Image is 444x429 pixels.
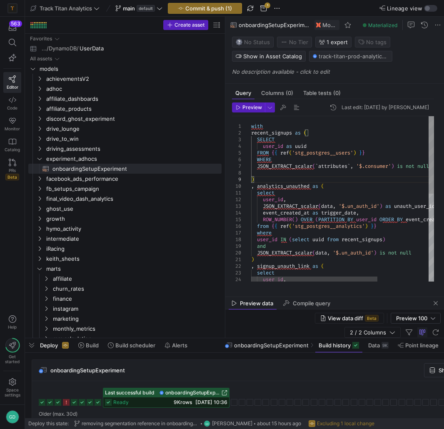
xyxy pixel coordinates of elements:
[319,53,389,60] span: track-titan-prod-analytics / y42_Track_Titan_Analytics_main / onboardingSetupExperiment
[417,163,429,170] span: null
[295,143,307,150] span: uuid
[232,256,241,263] div: 21
[356,210,359,216] span: ,
[28,44,222,54] div: Press SPACE to select this row.
[46,144,220,154] span: driving_assessments
[52,164,212,174] span: onboardingSetupExperiment​​​​​​​​​​
[232,236,241,243] div: 18
[350,329,389,336] span: 2 / 2 Columns
[286,143,292,150] span: as
[257,183,309,190] span: analytics_unauthed
[251,176,254,183] span: )
[104,338,159,352] button: Build scheduler
[232,143,241,150] div: 4
[232,263,241,269] div: 22
[342,236,382,243] span: recent_signups
[292,216,295,223] span: (
[46,174,220,184] span: facebook_ads_performance
[123,5,135,12] span: main
[46,204,220,214] span: ghost_use
[232,102,265,112] button: Preview
[232,210,241,216] div: 14
[137,5,155,12] span: default
[5,354,20,364] span: Get started
[274,150,277,156] span: {
[103,388,229,408] button: Last successful buildonboardingSetupExperimentready9Krows[DATE] 10:36
[5,174,19,180] span: Beta
[396,315,427,322] span: Preview 100
[394,203,435,210] span: unauth_user_id
[160,390,227,396] a: onboardingSetupExperiment
[257,136,274,143] span: SELECT
[374,223,377,229] span: }
[257,236,277,243] span: user_id
[232,183,241,190] div: 10
[263,196,283,203] span: user_id
[312,163,315,170] span: (
[366,39,387,45] span: No tags
[46,244,220,254] span: iRacing
[232,223,241,229] div: 16
[382,236,385,243] span: )
[28,134,222,144] div: Press SPACE to select this row.
[28,34,222,44] div: Press SPACE to select this row.
[347,216,353,223] span: BY
[28,164,222,174] a: onboardingSetupExperiment​​​​​​​​​​
[28,254,222,264] div: Press SPACE to select this row.
[5,126,20,131] span: Monitor
[400,249,412,256] span: null
[283,276,286,283] span: ,
[240,301,273,306] span: Preview data
[382,342,389,349] div: 9K
[212,421,252,427] span: [PERSON_NAME]
[328,315,363,322] span: View data diff
[232,216,241,223] div: 15
[257,243,266,249] span: and
[289,223,292,229] span: (
[3,72,21,93] a: Editor
[263,203,318,210] span: JSON_EXTRACT_scalar
[257,263,309,269] span: signup_unauth_link
[105,390,155,396] span: Last successful build
[53,294,220,304] span: finance
[257,163,312,170] span: JSON_EXTRACT_scalar
[46,114,220,124] span: discord_ghost_experiment
[333,90,341,96] span: (0)
[257,269,274,276] span: select
[28,334,222,344] div: Press SPACE to select this row.
[356,216,377,223] span: user_id
[113,399,129,405] span: ready
[3,335,21,367] button: Getstarted
[365,315,379,322] span: Beta
[28,284,222,294] div: Press SPACE to select this row.
[232,136,241,143] div: 3
[28,74,222,84] div: Press SPACE to select this row.
[174,399,192,405] span: 9K rows
[362,150,365,156] span: }
[28,144,222,154] div: Press SPACE to select this row.
[242,105,262,110] span: Preview
[315,37,352,47] button: 1 expert
[280,150,289,156] span: ref
[46,194,220,204] span: final_video_dash_analytics
[263,210,309,216] span: event_created_at
[368,22,397,28] span: Materialized
[371,223,374,229] span: }
[28,84,222,94] div: Press SPACE to select this row.
[315,249,327,256] span: data
[251,263,254,269] span: ,
[292,236,309,243] span: select
[82,421,199,427] span: removing segmentation reference in onboardingExperiment
[272,223,274,229] span: {
[277,37,312,47] button: No tierNo Tier
[385,203,391,210] span: as
[232,269,241,276] div: 23
[168,3,242,14] button: Commit & push (1)
[232,203,241,210] div: 13
[86,342,99,349] span: Build
[318,163,347,170] span: attributes
[28,204,222,214] div: Press SPACE to select this row.
[263,276,283,283] span: user_id
[251,183,254,190] span: ,
[406,163,414,170] span: not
